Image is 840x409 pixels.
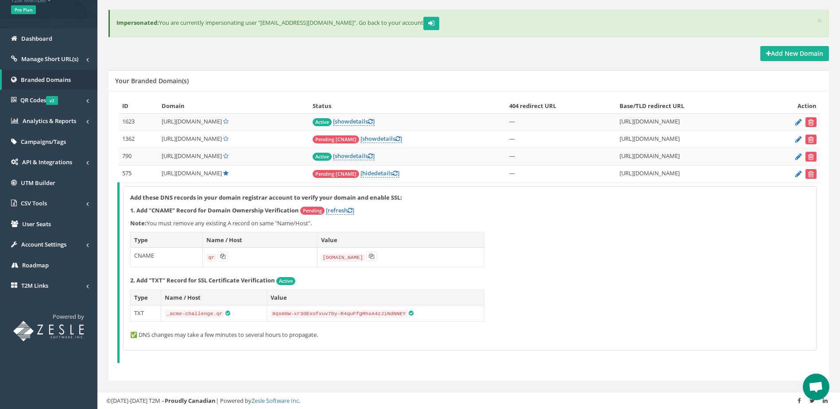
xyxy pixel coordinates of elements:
[21,179,55,187] span: UTM Builder
[616,114,762,131] td: [URL][DOMAIN_NAME]
[162,135,222,143] span: [URL][DOMAIN_NAME]
[309,98,506,114] th: Status
[106,397,831,405] div: ©[DATE]-[DATE] T2M – | Powered by
[119,131,159,148] td: 1362
[119,166,159,183] td: 575
[21,199,47,207] span: CSV Tools
[21,76,71,84] span: Branded Domains
[362,169,374,177] span: hide
[223,169,228,177] a: Default
[115,77,189,84] h5: Your Branded Domain(s)
[223,135,228,143] a: Set Default
[130,276,275,284] strong: 2. Add "TXT" Record for SSL Certificate Verification
[616,166,762,183] td: [URL][DOMAIN_NAME]
[276,277,295,285] span: Active
[203,232,317,248] th: Name / Host
[313,170,359,178] span: Pending [CNAME]
[803,374,829,400] div: Open chat
[119,148,159,166] td: 790
[161,289,267,305] th: Name / Host
[158,98,309,114] th: Domain
[116,19,159,27] b: Impersonated:
[21,138,66,146] span: Campaigns/Tags
[362,135,377,143] span: show
[162,117,222,125] span: [URL][DOMAIN_NAME]
[13,321,84,341] img: T2M URL Shortener powered by Zesle Software Inc.
[131,289,161,305] th: Type
[317,232,484,248] th: Value
[130,193,402,201] strong: Add these DNS records in your domain registrar account to verify your domain and enable SSL:
[506,131,616,148] td: —
[21,282,48,289] span: T2M Links
[53,313,84,320] span: Powered by
[119,98,159,114] th: ID
[206,254,216,262] code: qr
[21,240,66,248] span: Account Settings
[616,131,762,148] td: [URL][DOMAIN_NAME]
[313,153,332,161] span: Active
[165,310,224,318] code: _acme-challenge.qr
[760,46,829,61] a: Add New Domain
[130,219,809,228] p: You must remove any existing A record on same "Name/Host".
[20,96,58,104] span: QR Codes
[506,98,616,114] th: 404 redirect URL
[130,331,809,339] p: ✅ DNS changes may take a few minutes to several hours to propagate.
[22,261,49,269] span: Roadmap
[333,152,375,160] a: [showdetails]
[46,96,58,105] span: v2
[335,152,349,160] span: show
[313,118,332,126] span: Active
[506,114,616,131] td: —
[119,114,159,131] td: 1623
[131,305,161,322] td: TXT
[321,254,365,262] code: [DOMAIN_NAME]
[223,117,228,125] a: Set Default
[300,207,325,215] span: Pending
[335,117,349,125] span: show
[506,166,616,183] td: —
[165,397,216,405] strong: Proudly Canadian
[11,5,36,14] span: Pro Plan
[326,206,354,215] a: [refresh]
[223,152,228,160] a: Set Default
[21,55,78,63] span: Manage Short URL(s)
[23,117,76,125] span: Analytics & Reports
[162,152,222,160] span: [URL][DOMAIN_NAME]
[506,148,616,166] td: —
[333,117,375,126] a: [showdetails]
[267,289,484,305] th: Value
[360,169,399,177] a: [hidedetails]
[162,169,222,177] span: [URL][DOMAIN_NAME]
[131,248,203,267] td: CNAME
[271,310,408,318] code: 8qsmGW-xr3dExofxuv7by-R4quFfgMhxA4zJiNdNNEY
[22,220,51,228] span: User Seats
[313,135,359,143] span: Pending [CNAME]
[762,98,820,114] th: Action
[130,206,299,214] strong: 1. Add "CNAME" Record for Domain Ownership Verification
[817,16,822,25] button: ×
[616,148,762,166] td: [URL][DOMAIN_NAME]
[21,35,52,42] span: Dashboard
[252,397,300,405] a: Zesle Software Inc.
[131,232,203,248] th: Type
[616,98,762,114] th: Base/TLD redirect URL
[22,158,72,166] span: API & Integrations
[360,135,402,143] a: [showdetails]
[108,10,829,37] div: You are currently impersonating user "[EMAIL_ADDRESS][DOMAIN_NAME]". Go back to your account
[130,219,147,227] b: Note:
[766,49,823,58] strong: Add New Domain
